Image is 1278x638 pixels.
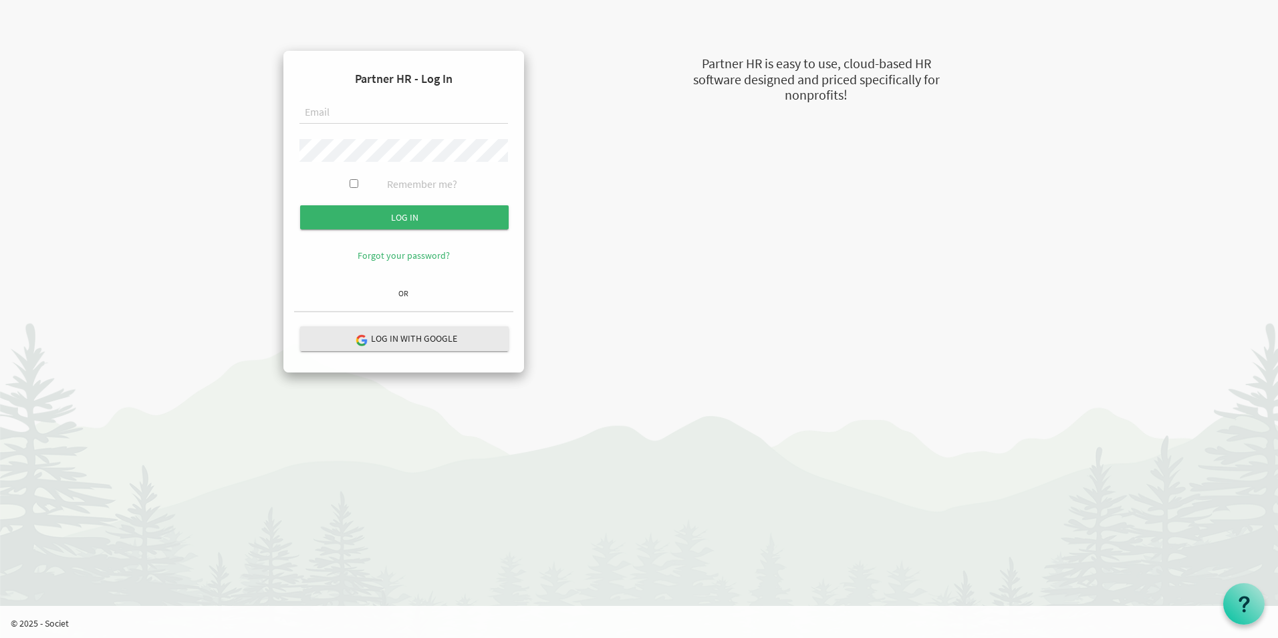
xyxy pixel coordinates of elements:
[355,334,367,346] img: google-logo.png
[294,62,513,96] h4: Partner HR - Log In
[626,86,1007,105] div: nonprofits!
[626,70,1007,90] div: software designed and priced specifically for
[299,102,508,124] input: Email
[294,289,513,298] h6: OR
[11,617,1278,630] p: © 2025 - Societ
[626,54,1007,74] div: Partner HR is easy to use, cloud-based HR
[300,205,509,229] input: Log in
[358,249,450,261] a: Forgot your password?
[387,177,457,192] label: Remember me?
[300,326,509,351] button: Log in with Google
